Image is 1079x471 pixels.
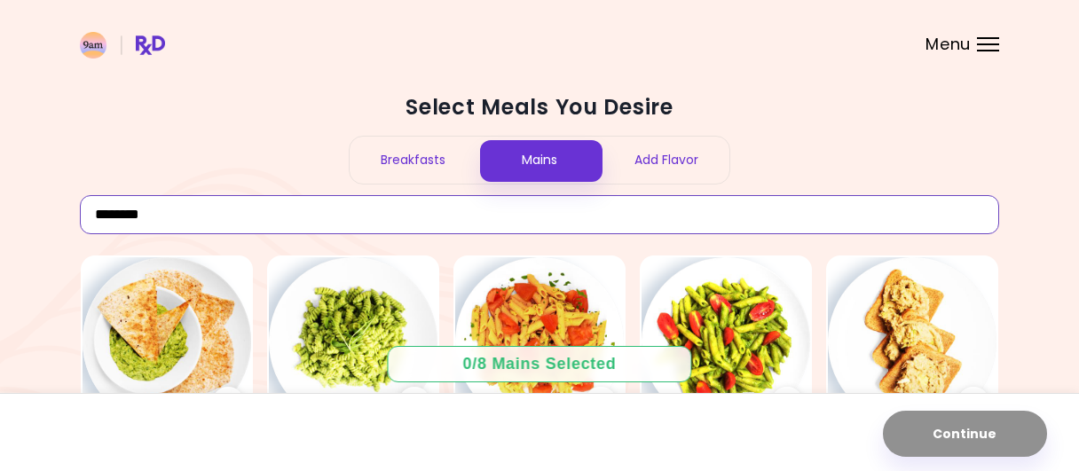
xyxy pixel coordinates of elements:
[350,137,476,184] div: Breakfasts
[771,387,803,419] div: See Meal Plan
[883,411,1047,457] button: Continue
[80,93,999,122] h2: Select Meals You Desire
[450,353,629,375] div: 0 / 8 Mains Selected
[585,387,617,419] div: See Meal Plan
[80,32,165,59] img: RxDiet
[603,137,729,184] div: Add Flavor
[398,387,430,419] div: See Meal Plan
[212,387,244,419] div: See Meal Plan
[476,137,603,184] div: Mains
[957,387,989,419] div: See Meal Plan
[925,36,971,52] span: Menu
